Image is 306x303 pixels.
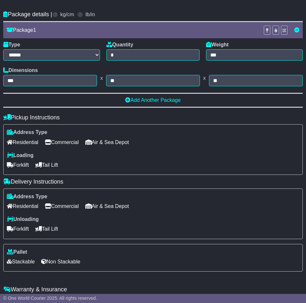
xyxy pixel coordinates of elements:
h4: Delivery Instructions [3,178,303,185]
label: kg/cm [60,11,74,18]
span: Air & Sea Depot [85,137,129,147]
span: Residential [7,201,38,211]
a: Add Another Package [125,97,181,103]
span: Commercial [45,201,79,211]
span: Forklift [7,224,29,234]
span: 1 [33,27,36,33]
h4: Pickup Instructions [3,114,303,121]
label: Unloading [7,216,39,222]
span: Stackable [7,257,35,267]
label: Pallet [7,249,27,255]
h4: Package details | [3,11,52,18]
label: Dimensions [3,67,38,73]
label: Type [3,42,20,48]
label: Weight [206,42,228,48]
label: Quantity [106,42,133,48]
span: x [97,75,106,81]
span: Forklift [7,160,29,170]
span: Tail Lift [35,224,58,234]
span: Commercial [45,137,79,147]
label: Address Type [7,129,47,135]
div: Package [3,27,260,33]
span: Tail Lift [35,160,58,170]
span: Residential [7,137,38,147]
h4: Warranty & Insurance [3,286,303,293]
label: Loading [7,152,33,158]
span: x [200,75,209,81]
span: © One World Courier 2025. All rights reserved. [3,296,97,301]
a: Remove this item [294,27,300,33]
span: Non Stackable [41,257,80,267]
label: lb/in [85,11,95,18]
label: Address Type [7,193,47,200]
span: Air & Sea Depot [85,201,129,211]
